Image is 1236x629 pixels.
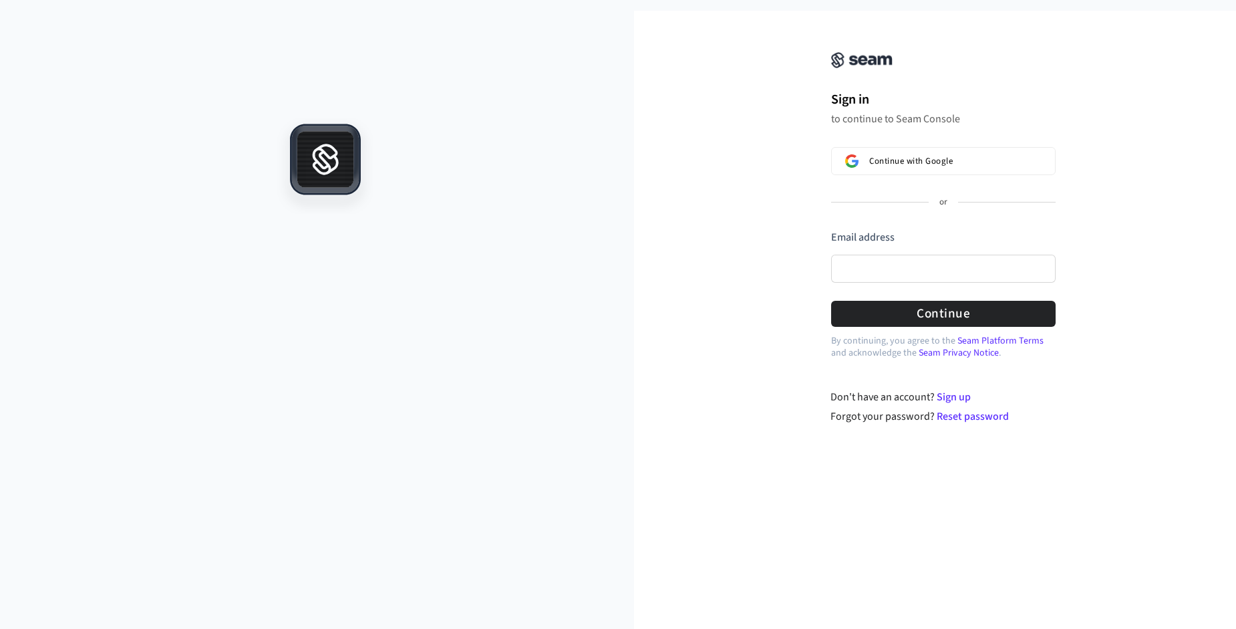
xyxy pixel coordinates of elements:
[831,335,1056,359] p: By continuing, you agree to the and acknowledge the .
[919,346,999,360] a: Seam Privacy Notice
[831,301,1056,327] button: Continue
[939,197,947,209] p: or
[937,409,1009,424] a: Reset password
[830,389,1056,405] div: Don't have an account?
[831,52,893,68] img: Seam Console
[957,334,1044,348] a: Seam Platform Terms
[831,230,895,245] label: Email address
[831,147,1056,175] button: Sign in with GoogleContinue with Google
[830,408,1056,424] div: Forgot your password?
[831,112,1056,126] p: to continue to Seam Console
[869,156,953,166] span: Continue with Google
[845,154,859,168] img: Sign in with Google
[831,90,1056,110] h1: Sign in
[937,390,971,404] a: Sign up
